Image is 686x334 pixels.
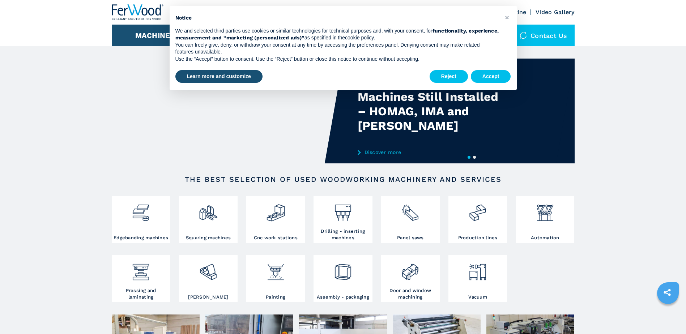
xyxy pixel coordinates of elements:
video: Your browser does not support the video tag. [112,59,343,163]
img: foratrici_inseritrici_2.png [333,198,353,222]
img: bordatrici_1.png [131,198,150,222]
a: Assembly - packaging [314,255,372,302]
button: Reject [430,70,468,83]
button: Close this notice [502,12,513,23]
strong: functionality, experience, measurement and “marketing (personalized ads)” [175,28,499,41]
p: We and selected third parties use cookies or similar technologies for technical purposes and, wit... [175,27,499,42]
button: Machines [135,31,175,40]
a: Video Gallery [536,9,574,16]
h3: Painting [266,294,285,300]
a: cookie policy [345,35,374,40]
a: [PERSON_NAME] [179,255,238,302]
img: centro_di_lavoro_cnc_2.png [266,198,285,222]
h3: Production lines [458,235,498,241]
h3: Drilling - inserting machines [315,228,370,241]
a: sharethis [658,283,676,301]
h3: Cnc work stations [254,235,298,241]
h3: Assembly - packaging [317,294,369,300]
h3: Door and window machining [383,287,438,300]
h3: Panel saws [397,235,424,241]
h2: Notice [175,14,499,22]
button: 2 [473,156,476,159]
a: Discover more [358,149,499,155]
a: Pressing and laminating [112,255,170,302]
img: lavorazione_porte_finestre_2.png [401,257,420,282]
p: You can freely give, deny, or withdraw your consent at any time by accessing the preferences pane... [175,42,499,56]
h3: Automation [531,235,559,241]
img: squadratrici_2.png [199,198,218,222]
span: × [505,13,509,22]
h3: Vacuum [468,294,487,300]
img: montaggio_imballaggio_2.png [333,257,353,282]
a: Door and window machining [381,255,440,302]
img: aspirazione_1.png [468,257,487,282]
a: Cnc work stations [246,196,305,243]
h3: Edgebanding machines [114,235,168,241]
a: Automation [516,196,574,243]
img: verniciatura_1.png [266,257,285,282]
a: Drilling - inserting machines [314,196,372,243]
a: Production lines [448,196,507,243]
img: levigatrici_2.png [199,257,218,282]
h3: Pressing and laminating [114,287,169,300]
button: Learn more and customize [175,70,263,83]
img: sezionatrici_2.png [401,198,420,222]
img: Contact us [520,32,527,39]
img: Ferwood [112,4,164,20]
button: Accept [471,70,511,83]
img: linee_di_produzione_2.png [468,198,487,222]
h3: Squaring machines [186,235,231,241]
h2: The best selection of used woodworking machinery and services [135,175,551,184]
iframe: Chat [655,301,681,329]
button: 1 [468,156,470,159]
p: Use the “Accept” button to consent. Use the “Reject” button or close this notice to continue with... [175,56,499,63]
a: Painting [246,255,305,302]
a: Vacuum [448,255,507,302]
a: Edgebanding machines [112,196,170,243]
img: automazione.png [536,198,555,222]
a: Panel saws [381,196,440,243]
div: Contact us [512,25,575,46]
h3: [PERSON_NAME] [188,294,228,300]
img: pressa-strettoia.png [131,257,150,282]
a: Squaring machines [179,196,238,243]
